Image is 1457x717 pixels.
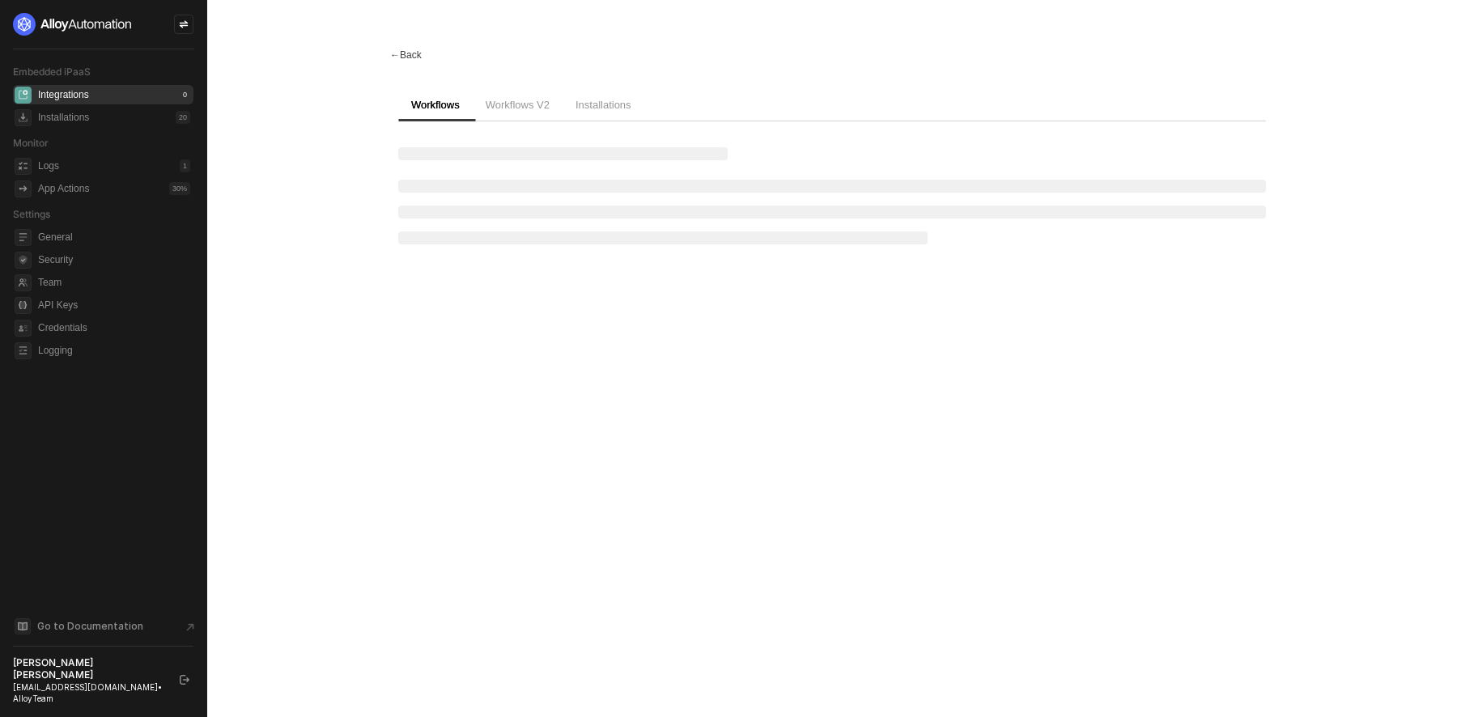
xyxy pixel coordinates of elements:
[38,295,190,315] span: API Keys
[15,87,32,104] span: integrations
[390,49,400,61] span: ←
[37,619,143,633] span: Go to Documentation
[38,341,190,360] span: Logging
[13,13,133,36] img: logo
[180,88,190,101] div: 0
[486,99,550,111] span: Workflows V2
[15,618,31,634] span: documentation
[13,208,50,220] span: Settings
[15,229,32,246] span: general
[180,675,189,685] span: logout
[180,159,190,172] div: 1
[38,182,89,196] div: App Actions
[15,180,32,197] span: icon-app-actions
[169,182,190,195] div: 30 %
[13,681,165,704] div: [EMAIL_ADDRESS][DOMAIN_NAME] • AlloyTeam
[38,273,190,292] span: Team
[15,274,32,291] span: team
[38,88,89,102] div: Integrations
[176,111,190,124] div: 20
[179,19,189,29] span: icon-swap
[15,158,32,175] span: icon-logs
[411,99,460,111] span: Workflows
[38,159,59,173] div: Logs
[13,617,194,636] a: Knowledge Base
[13,66,91,78] span: Embedded iPaaS
[13,656,165,681] div: [PERSON_NAME] [PERSON_NAME]
[576,99,631,111] span: Installations
[38,318,190,337] span: Credentials
[38,250,190,269] span: Security
[15,342,32,359] span: logging
[15,109,32,126] span: installations
[15,297,32,314] span: api-key
[13,13,193,36] a: logo
[15,252,32,269] span: security
[38,111,89,125] div: Installations
[390,49,422,62] div: Back
[13,137,49,149] span: Monitor
[38,227,190,247] span: General
[15,320,32,337] span: credentials
[182,619,198,635] span: document-arrow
